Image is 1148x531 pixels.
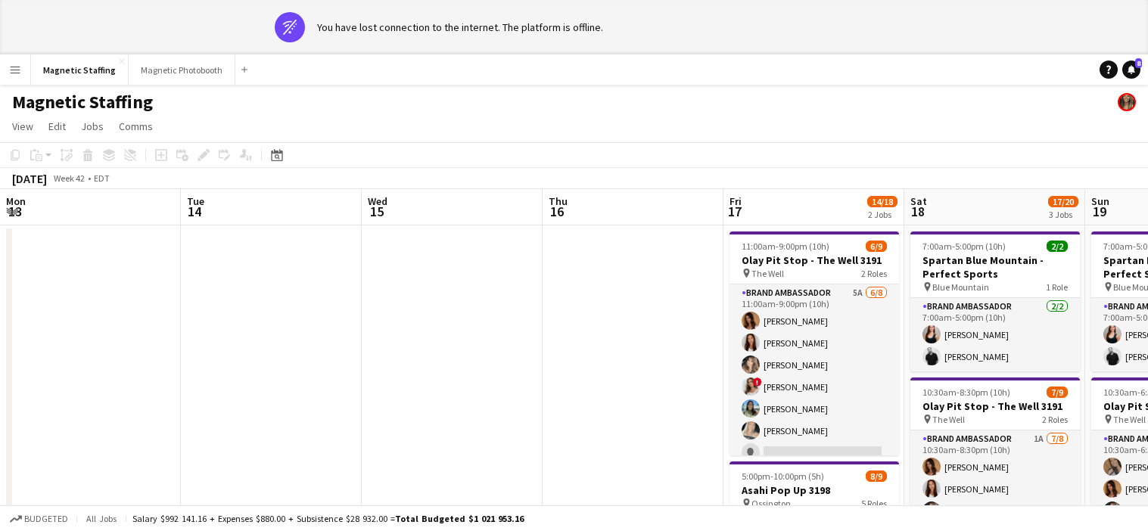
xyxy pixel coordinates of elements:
span: The Well [932,414,965,425]
a: Jobs [75,116,110,136]
app-job-card: 7:00am-5:00pm (10h)2/2Spartan Blue Mountain - Perfect Sports Blue Mountain1 RoleBrand Ambassador2... [910,231,1080,371]
span: 17 [727,203,742,220]
span: Tue [187,194,204,208]
button: Budgeted [8,511,70,527]
span: 6/9 [866,241,887,252]
span: 11:00am-9:00pm (10h) [742,241,829,252]
app-job-card: 11:00am-9:00pm (10h)6/9Olay Pit Stop - The Well 3191 The Well2 RolesBrand Ambassador5A6/811:00am-... [730,231,899,455]
a: Edit [42,116,72,136]
span: 7/9 [1047,387,1068,398]
span: Sat [910,194,927,208]
button: Magnetic Photobooth [129,55,235,85]
div: [DATE] [12,171,47,186]
app-card-role: Brand Ambassador2/27:00am-5:00pm (10h)[PERSON_NAME][PERSON_NAME] [910,298,1080,371]
span: All jobs [83,513,120,524]
app-card-role: Brand Ambassador5A6/811:00am-9:00pm (10h)[PERSON_NAME][PERSON_NAME][PERSON_NAME]![PERSON_NAME][PE... [730,284,899,489]
span: Fri [730,194,742,208]
span: Week 42 [50,172,88,184]
app-user-avatar: Bianca Fantauzzi [1118,93,1136,111]
span: 1 Role [1046,281,1068,293]
span: Blue Mountain [932,281,989,293]
span: View [12,120,33,133]
span: Budgeted [24,514,68,524]
span: 5 Roles [861,498,887,509]
span: 14/18 [867,196,898,207]
div: 2 Jobs [868,209,897,220]
span: The Well [1113,414,1146,425]
span: Jobs [81,120,104,133]
h3: Spartan Blue Mountain - Perfect Sports [910,253,1080,281]
span: 17/20 [1048,196,1078,207]
span: Comms [119,120,153,133]
span: 2 Roles [861,268,887,279]
span: 5:00pm-10:00pm (5h) [742,470,824,482]
span: Ossington [751,498,791,509]
h1: Magnetic Staffing [12,91,153,113]
span: 14 [185,203,204,220]
span: Edit [48,120,66,133]
span: Sun [1091,194,1109,208]
button: Magnetic Staffing [31,55,129,85]
span: 2/2 [1047,241,1068,252]
span: ! [753,377,762,387]
a: View [6,116,39,136]
h3: Olay Pit Stop - The Well 3191 [730,253,899,267]
div: EDT [94,172,110,184]
span: 13 [4,203,26,220]
div: 3 Jobs [1049,209,1078,220]
span: 15 [366,203,387,220]
span: 18 [908,203,927,220]
h3: Asahi Pop Up 3198 [730,483,899,497]
span: Mon [6,194,26,208]
a: Comms [113,116,159,136]
a: 8 [1122,61,1140,79]
span: 7:00am-5:00pm (10h) [922,241,1006,252]
span: 10:30am-8:30pm (10h) [922,387,1010,398]
span: Thu [549,194,568,208]
span: Wed [368,194,387,208]
span: 2 Roles [1042,414,1068,425]
span: 8/9 [866,470,887,482]
span: 16 [546,203,568,220]
div: Salary $992 141.16 + Expenses $880.00 + Subsistence $28 932.00 = [132,513,524,524]
h3: Olay Pit Stop - The Well 3191 [910,399,1080,413]
span: 19 [1089,203,1109,220]
span: 8 [1135,58,1142,68]
span: The Well [751,268,784,279]
span: Total Budgeted $1 021 953.16 [395,513,524,524]
div: You have lost connection to the internet. The platform is offline. [317,20,603,34]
